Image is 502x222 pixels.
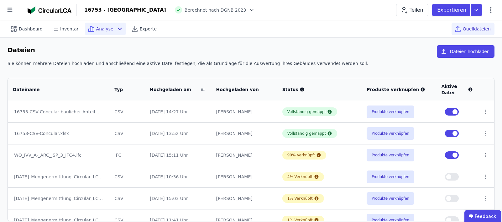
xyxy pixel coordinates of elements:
div: [PERSON_NAME] [216,174,272,180]
button: Produkte verknüpfen [367,106,414,118]
div: CSV [114,174,140,180]
div: [PERSON_NAME] [216,152,272,158]
div: 4% Verknüpft [287,174,313,179]
span: Dashboard [19,26,43,32]
button: Produkte verknüpfen [367,149,414,161]
div: CSV [114,130,140,137]
div: Sie können mehrere Dateien hochladen und anschließend eine aktive Datei festlegen, die als Grundl... [8,60,494,72]
button: Dateien hochladen [437,45,494,58]
div: [DATE]_Mengenermittlung_Circular_LCA(1).xlsx [14,195,103,202]
span: Analyse [96,26,113,32]
div: Status [282,86,357,93]
div: Aktive Datei [441,83,473,96]
span: Berechnet nach DGNB 2023 [185,7,246,13]
p: Exportieren [437,6,468,14]
span: Exporte [140,26,157,32]
div: 90% Verknüpft [287,153,315,158]
div: WO_IVV_A-_ARC_JSP_3_IFC4.ifc [14,152,103,158]
div: 1% Verknüpft [287,196,313,201]
div: [DATE] 15:03 Uhr [150,195,206,202]
div: [PERSON_NAME] [216,195,272,202]
button: Produkte verknüpfen [367,127,414,140]
img: Concular [28,6,71,14]
div: Vollständig gemappt [287,131,326,136]
div: CSV [114,109,140,115]
div: [DATE] 13:52 Uhr [150,130,206,137]
div: [DATE] 10:36 Uhr [150,174,206,180]
div: 16753-CSV-Concular baulicher Anteil Betrieb(2).xlsx [14,109,103,115]
div: Typ [114,86,132,93]
div: [PERSON_NAME] [216,130,272,137]
div: Produkte verknüpfen [367,86,431,93]
div: 16753 - [GEOGRAPHIC_DATA] [84,6,166,14]
div: [DATE]_Mengenermittlung_Circular_LCA (1).xlsx [14,174,103,180]
div: Vollständig gemappt [287,109,326,114]
div: [DATE] 14:27 Uhr [150,109,206,115]
div: Hochgeladen von [216,86,264,93]
button: Produkte verknüpfen [367,171,414,183]
div: 16753-CSV-Concular.xlsx [14,130,103,137]
div: [PERSON_NAME] [216,109,272,115]
div: IFC [114,152,140,158]
button: Produkte verknüpfen [367,192,414,205]
div: CSV [114,195,140,202]
span: Quelldateien [463,26,491,32]
h6: Dateien [8,45,35,55]
div: Dateiname [13,86,96,93]
span: Inventar [60,26,79,32]
div: Hochgeladen am [150,86,198,93]
button: Teilen [396,4,428,16]
div: [DATE] 15:11 Uhr [150,152,206,158]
